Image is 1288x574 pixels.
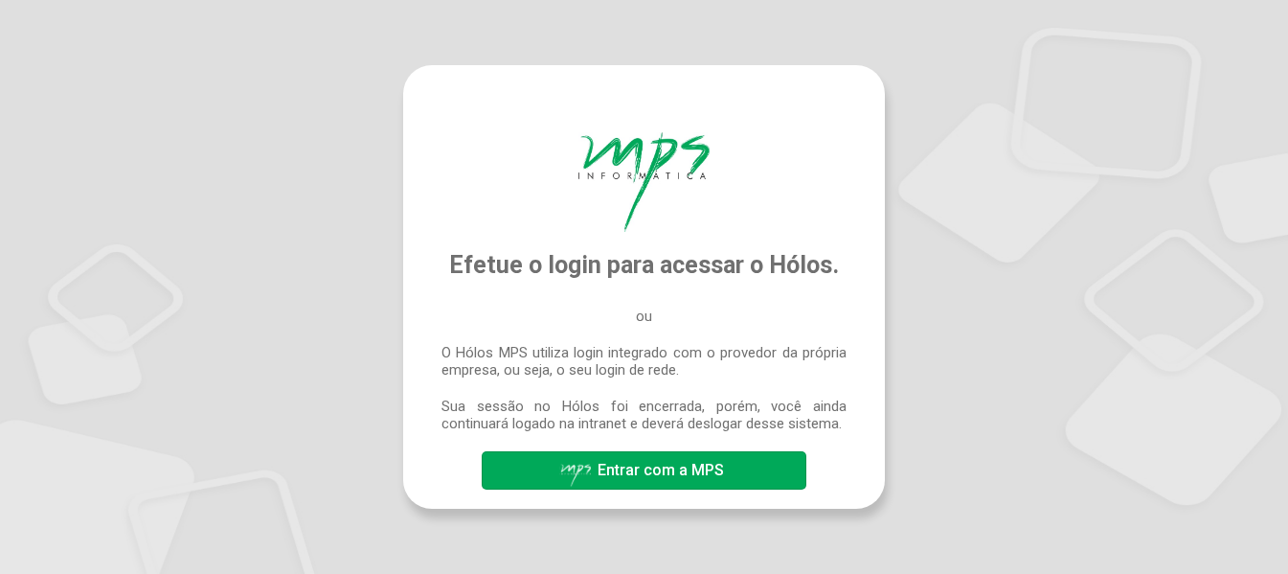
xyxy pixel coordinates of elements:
img: Hólos Mps Digital [578,132,709,232]
button: Entrar com a MPS [482,451,805,490]
span: Sua sessão no Hólos foi encerrada, porém, você ainda continuará logado na intranet e deverá deslo... [441,398,847,432]
span: Entrar com a MPS [598,461,724,479]
span: Efetue o login para acessar o Hólos. [449,251,839,279]
span: O Hólos MPS utiliza login integrado com o provedor da própria empresa, ou seja, o seu login de rede. [441,344,847,379]
span: ou [636,308,652,325]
